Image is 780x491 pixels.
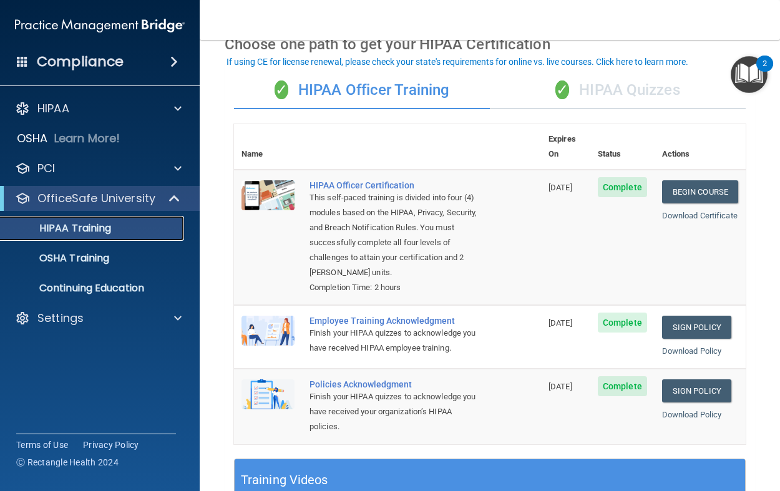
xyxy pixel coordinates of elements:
p: Settings [37,311,84,326]
div: Completion Time: 2 hours [310,280,479,295]
p: Continuing Education [8,282,178,294]
h5: Training Videos [241,469,328,491]
th: Actions [655,124,746,170]
a: Begin Course [662,180,738,203]
a: Sign Policy [662,316,731,339]
a: HIPAA Officer Certification [310,180,479,190]
p: HIPAA Training [8,222,111,235]
div: Policies Acknowledgment [310,379,479,389]
span: ✓ [275,80,288,99]
div: HIPAA Quizzes [490,72,746,109]
div: HIPAA Officer Training [234,72,490,109]
span: [DATE] [548,382,572,391]
h4: Compliance [37,53,124,70]
th: Status [590,124,655,170]
a: PCI [15,161,182,176]
p: OfficeSafe University [37,191,155,206]
span: ✓ [555,80,569,99]
span: Complete [598,376,647,396]
p: PCI [37,161,55,176]
span: [DATE] [548,318,572,328]
a: Download Certificate [662,211,738,220]
span: Complete [598,177,647,197]
a: Settings [15,311,182,326]
p: HIPAA [37,101,69,116]
a: HIPAA [15,101,182,116]
div: This self-paced training is divided into four (4) modules based on the HIPAA, Privacy, Security, ... [310,190,479,280]
div: Finish your HIPAA quizzes to acknowledge you have received HIPAA employee training. [310,326,479,356]
button: Open Resource Center, 2 new notifications [731,56,768,93]
div: Employee Training Acknowledgment [310,316,479,326]
p: OSHA [17,131,48,146]
a: Terms of Use [16,439,68,451]
th: Expires On [541,124,590,170]
span: Complete [598,313,647,333]
div: If using CE for license renewal, please check your state's requirements for online vs. live cours... [227,57,688,66]
img: PMB logo [15,13,185,38]
button: If using CE for license renewal, please check your state's requirements for online vs. live cours... [225,56,690,68]
a: Download Policy [662,346,722,356]
p: Learn More! [54,131,120,146]
span: Ⓒ Rectangle Health 2024 [16,456,119,469]
a: Download Policy [662,410,722,419]
th: Name [234,124,302,170]
a: OfficeSafe University [15,191,181,206]
div: Choose one path to get your HIPAA Certification [225,26,755,62]
span: [DATE] [548,183,572,192]
a: Sign Policy [662,379,731,402]
div: 2 [763,64,767,80]
div: Finish your HIPAA quizzes to acknowledge you have received your organization’s HIPAA policies. [310,389,479,434]
p: OSHA Training [8,252,109,265]
a: Privacy Policy [83,439,139,451]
